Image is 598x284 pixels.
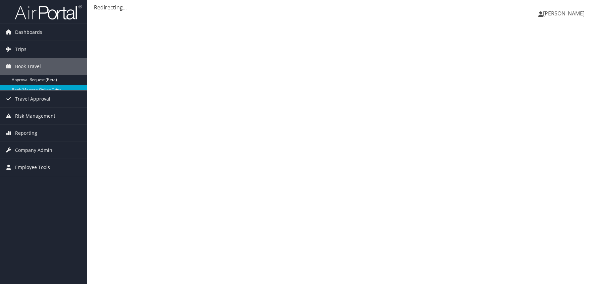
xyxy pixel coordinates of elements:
span: Risk Management [15,108,55,124]
span: Dashboards [15,24,42,41]
div: Redirecting... [94,3,591,11]
img: airportal-logo.png [15,4,82,20]
span: [PERSON_NAME] [543,10,585,17]
a: [PERSON_NAME] [538,3,591,23]
span: Book Travel [15,58,41,75]
span: Travel Approval [15,91,50,107]
span: Employee Tools [15,159,50,176]
span: Trips [15,41,26,58]
span: Company Admin [15,142,52,159]
span: Reporting [15,125,37,141]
